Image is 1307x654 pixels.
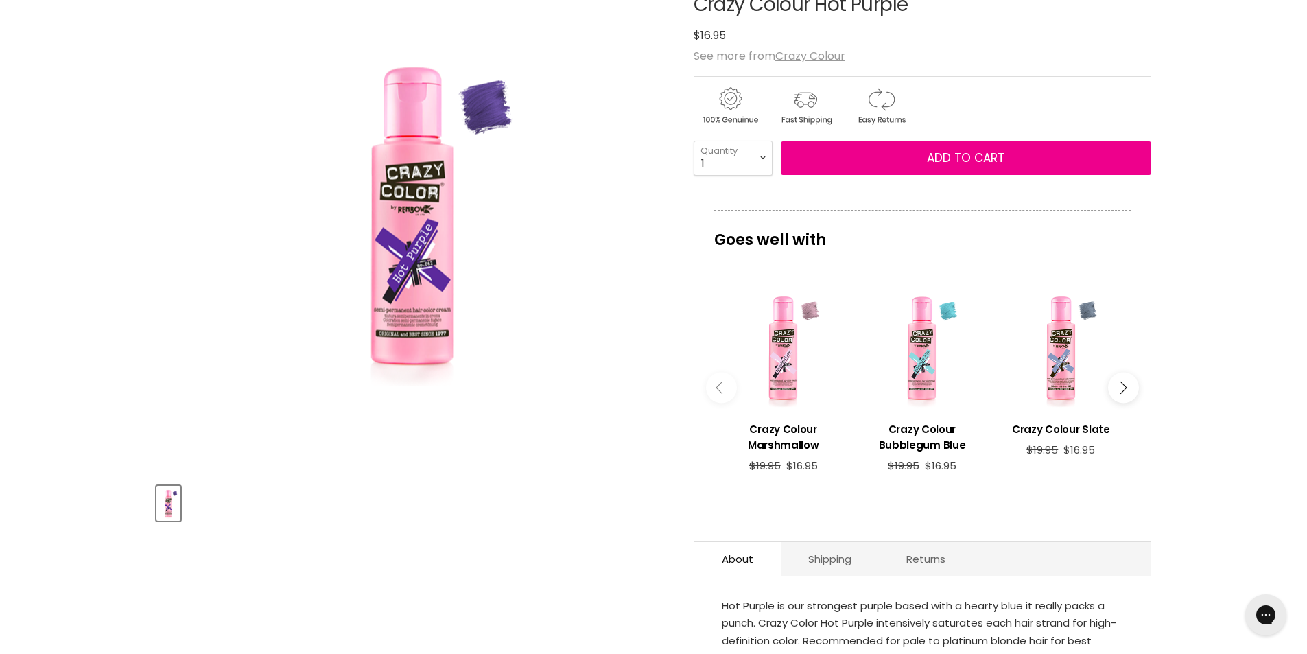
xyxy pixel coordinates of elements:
[292,36,532,396] img: Crazy Colour Hot Purple
[769,85,842,127] img: shipping.gif
[694,141,773,175] select: Quantity
[694,85,766,127] img: genuine.gif
[694,48,845,64] span: See more from
[860,421,985,453] h3: Crazy Colour Bubblegum Blue
[998,421,1123,437] h3: Crazy Colour Slate
[775,48,845,64] a: Crazy Colour
[927,150,1004,166] span: Add to cart
[925,458,956,473] span: $16.95
[888,458,919,473] span: $19.95
[721,421,846,453] h3: Crazy Colour Marshmallow
[749,458,781,473] span: $19.95
[781,141,1151,176] button: Add to cart
[998,411,1123,444] a: View product:Crazy Colour Slate
[158,487,179,519] img: Crazy Colour Hot Purple
[721,411,846,460] a: View product:Crazy Colour Marshmallow
[694,27,726,43] span: $16.95
[879,542,973,576] a: Returns
[714,210,1131,255] p: Goes well with
[781,542,879,576] a: Shipping
[156,486,180,521] button: Crazy Colour Hot Purple
[786,458,818,473] span: $16.95
[154,482,671,521] div: Product thumbnails
[845,85,917,127] img: returns.gif
[694,542,781,576] a: About
[1063,443,1095,457] span: $16.95
[1238,589,1293,640] iframe: Gorgias live chat messenger
[860,411,985,460] a: View product:Crazy Colour Bubblegum Blue
[1026,443,1058,457] span: $19.95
